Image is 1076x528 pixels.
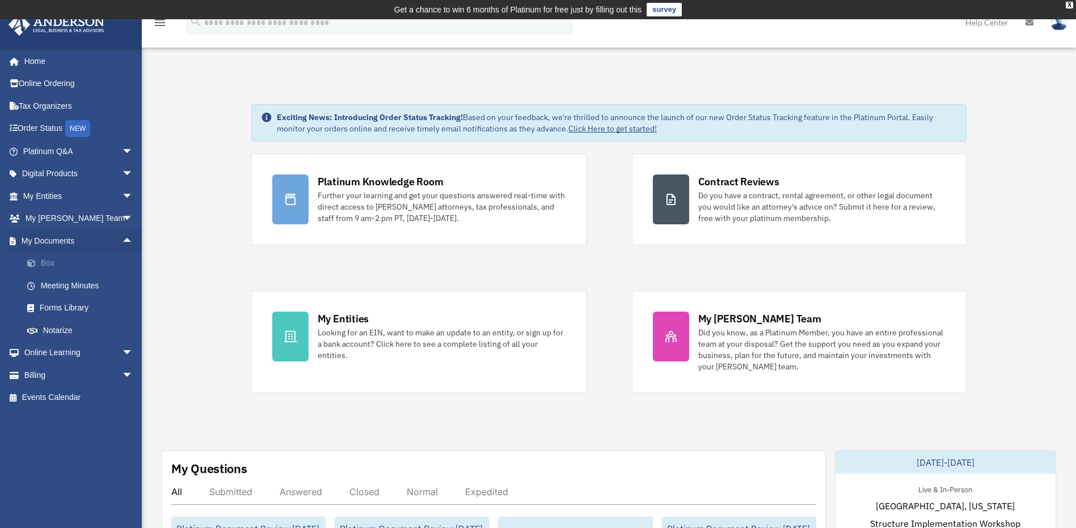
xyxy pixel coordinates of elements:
strong: Exciting News: Introducing Order Status Tracking! [277,112,463,122]
span: arrow_drop_down [122,185,145,208]
img: Anderson Advisors Platinum Portal [5,14,108,36]
a: Billingarrow_drop_down [8,364,150,386]
div: Closed [349,486,379,497]
img: User Pic [1050,14,1067,31]
a: Meeting Minutes [16,274,150,297]
div: All [171,486,182,497]
div: Expedited [465,486,508,497]
div: My Entities [318,312,369,326]
a: My Entitiesarrow_drop_down [8,185,150,207]
div: Further your learning and get your questions answered real-time with direct access to [PERSON_NAM... [318,190,566,224]
div: Submitted [209,486,252,497]
div: Looking for an EIN, want to make an update to an entity, or sign up for a bank account? Click her... [318,327,566,361]
a: Forms Library [16,297,150,320]
span: arrow_drop_down [122,364,145,387]
i: search [189,15,202,28]
span: arrow_drop_down [122,163,145,186]
a: My [PERSON_NAME] Teamarrow_drop_down [8,207,150,230]
a: My Documentsarrow_drop_up [8,229,150,252]
div: Get a chance to win 6 months of Platinum for free just by filling out this [394,3,642,16]
a: My Entities Looking for an EIN, want to make an update to an entity, or sign up for a bank accoun... [251,291,586,393]
a: Online Learningarrow_drop_down [8,342,150,364]
a: Digital Productsarrow_drop_down [8,163,150,185]
span: arrow_drop_down [122,342,145,365]
a: survey [647,3,682,16]
i: menu [153,16,167,29]
div: My Questions [171,460,247,477]
a: Contract Reviews Do you have a contract, rental agreement, or other legal document you would like... [632,154,967,245]
span: arrow_drop_down [122,207,145,231]
a: Box [16,252,150,275]
a: My [PERSON_NAME] Team Did you know, as a Platinum Member, you have an entire professional team at... [632,291,967,393]
div: My [PERSON_NAME] Team [698,312,821,326]
a: Click Here to get started! [568,124,657,134]
a: Platinum Q&Aarrow_drop_down [8,140,150,163]
a: menu [153,20,167,29]
div: Platinum Knowledge Room [318,174,444,189]
a: Order StatusNEW [8,117,150,140]
div: Answered [280,486,322,497]
a: Notarize [16,319,150,342]
a: Platinum Knowledge Room Further your learning and get your questions answered real-time with dire... [251,154,586,245]
div: [DATE]-[DATE] [836,451,1056,474]
span: arrow_drop_down [122,140,145,163]
div: Did you know, as a Platinum Member, you have an entire professional team at your disposal? Get th... [698,327,946,372]
a: Online Ordering [8,73,150,95]
span: arrow_drop_up [122,229,145,253]
a: Events Calendar [8,386,150,409]
a: Tax Organizers [8,95,150,117]
div: Do you have a contract, rental agreement, or other legal document you would like an attorney's ad... [698,190,946,224]
div: Contract Reviews [698,174,779,189]
div: NEW [65,120,90,137]
a: Home [8,50,145,73]
div: Based on your feedback, we're thrilled to announce the launch of our new Order Status Tracking fe... [277,112,957,134]
div: Normal [407,486,438,497]
div: Live & In-Person [909,483,981,495]
span: [GEOGRAPHIC_DATA], [US_STATE] [876,499,1015,513]
div: close [1066,2,1073,8]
